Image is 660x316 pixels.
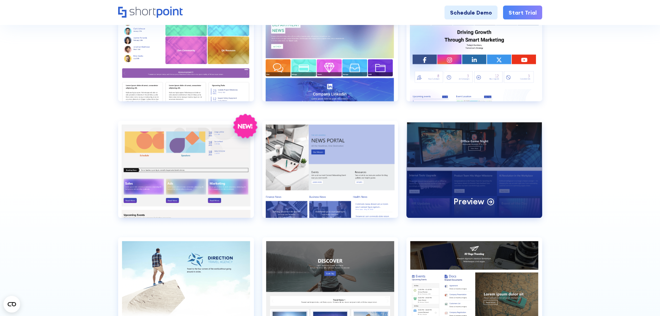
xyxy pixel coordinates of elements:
[406,121,542,229] a: News Portal 2Preview
[3,296,20,313] button: Open CMP widget
[625,283,660,316] iframe: Chat Widget
[262,4,398,112] a: Knowledge Portal 3
[406,4,542,112] a: Marketing 1
[262,121,398,229] a: News Portal 1
[445,6,498,19] a: Schedule Demo
[118,121,254,229] a: Marketing 2
[454,196,484,207] p: Preview
[503,6,542,19] a: Start Trial
[118,4,254,112] a: Knowledge Portal 2
[118,7,183,18] a: Home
